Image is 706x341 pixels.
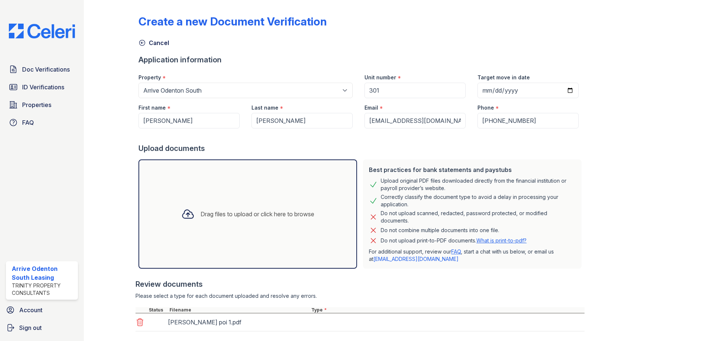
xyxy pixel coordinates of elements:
[369,248,576,263] p: For additional support, review our , start a chat with us below, or email us at
[19,323,42,332] span: Sign out
[369,165,576,174] div: Best practices for bank statements and paystubs
[138,143,585,154] div: Upload documents
[6,62,78,77] a: Doc Verifications
[138,55,585,65] div: Application information
[476,237,527,244] a: What is print-to-pdf?
[138,15,327,28] div: Create a new Document Verification
[477,74,530,81] label: Target move in date
[3,303,81,317] a: Account
[19,306,42,314] span: Account
[451,248,461,255] a: FAQ
[381,237,527,244] p: Do not upload print-to-PDF documents.
[201,210,314,218] div: Drag files to upload or click here to browse
[22,118,34,127] span: FAQ
[373,256,459,262] a: [EMAIL_ADDRESS][DOMAIN_NAME]
[12,264,75,282] div: Arrive Odenton South Leasing
[136,292,585,300] div: Please select a type for each document uploaded and resolve any errors.
[6,115,78,130] a: FAQ
[22,100,51,109] span: Properties
[364,74,396,81] label: Unit number
[138,74,161,81] label: Property
[3,24,81,38] img: CE_Logo_Blue-a8612792a0a2168367f1c8372b55b34899dd931a85d93a1a3d3e32e68fde9ad4.png
[168,316,307,328] div: [PERSON_NAME] poi 1.pdf
[12,282,75,297] div: Trinity Property Consultants
[3,320,81,335] a: Sign out
[381,210,576,224] div: Do not upload scanned, redacted, password protected, or modified documents.
[251,104,278,111] label: Last name
[381,226,499,235] div: Do not combine multiple documents into one file.
[138,38,169,47] a: Cancel
[6,80,78,94] a: ID Verifications
[138,104,166,111] label: First name
[6,97,78,112] a: Properties
[364,104,378,111] label: Email
[381,193,576,208] div: Correctly classify the document type to avoid a delay in processing your application.
[168,307,310,313] div: Filename
[22,83,64,92] span: ID Verifications
[136,279,585,289] div: Review documents
[147,307,168,313] div: Status
[477,104,494,111] label: Phone
[381,177,576,192] div: Upload original PDF files downloaded directly from the financial institution or payroll provider’...
[310,307,585,313] div: Type
[22,65,70,74] span: Doc Verifications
